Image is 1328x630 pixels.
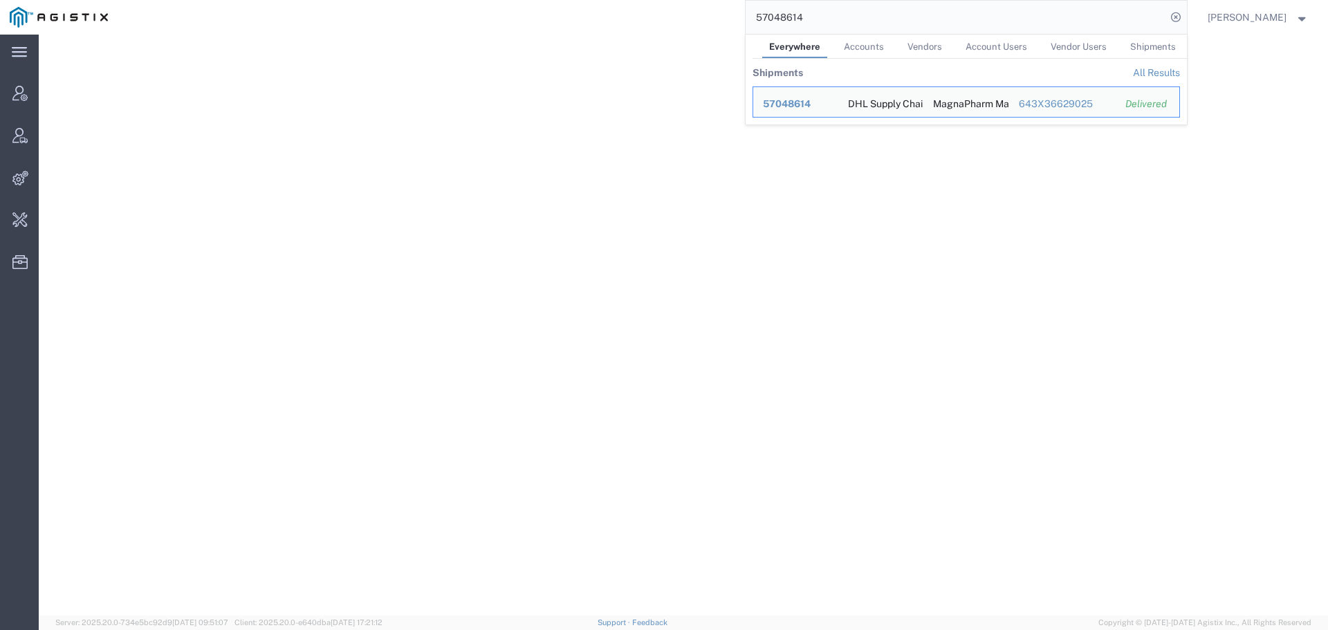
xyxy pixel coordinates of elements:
[331,618,382,627] span: [DATE] 17:21:12
[763,97,829,111] div: 57048614
[746,1,1166,34] input: Search for shipment number, reference number
[753,59,803,86] th: Shipments
[966,41,1027,52] span: Account Users
[907,41,942,52] span: Vendors
[598,618,632,627] a: Support
[39,35,1328,615] iframe: FS Legacy Container
[1207,9,1309,26] button: [PERSON_NAME]
[763,98,811,109] span: 57048614
[769,41,820,52] span: Everywhere
[933,87,999,117] div: MagnaPharm Marketing and Sales Romania S
[847,87,914,117] div: DHL Supply Chain C/O Biomarin
[172,618,228,627] span: [DATE] 09:51:07
[55,618,228,627] span: Server: 2025.20.0-734e5bc92d9
[632,618,667,627] a: Feedback
[1051,41,1107,52] span: Vendor Users
[1130,41,1176,52] span: Shipments
[1018,97,1106,111] div: 643X36629025
[1208,10,1286,25] span: Carrie Virgilio
[234,618,382,627] span: Client: 2025.20.0-e640dba
[1133,67,1180,78] a: View all shipments found by criterion
[1125,97,1170,111] div: Delivered
[1098,617,1311,629] span: Copyright © [DATE]-[DATE] Agistix Inc., All Rights Reserved
[10,7,108,28] img: logo
[844,41,884,52] span: Accounts
[753,59,1187,124] table: Search Results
